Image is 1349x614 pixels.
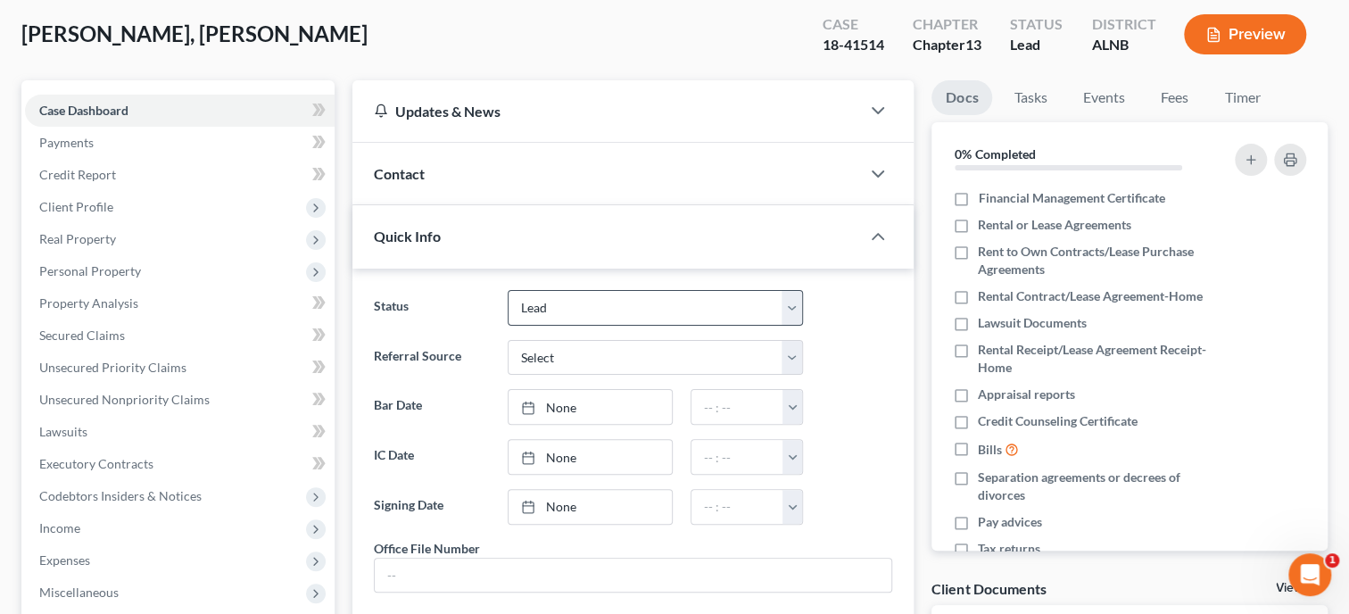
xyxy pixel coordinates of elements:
span: [PERSON_NAME], [PERSON_NAME] [21,21,368,46]
span: Codebtors Insiders & Notices [39,488,202,503]
iframe: Intercom live chat [1288,553,1331,596]
span: Rental Receipt/Lease Agreement Receipt-Home [978,341,1213,377]
span: Rental or Lease Agreements [978,216,1131,234]
span: Case Dashboard [39,103,128,118]
strong: 0% Completed [955,146,1035,162]
div: Case [823,14,884,35]
a: Case Dashboard [25,95,335,127]
label: Referral Source [365,340,499,376]
span: Executory Contracts [39,456,153,471]
div: Status [1010,14,1063,35]
input: -- [375,559,891,593]
a: Unsecured Priority Claims [25,352,335,384]
span: Secured Claims [39,328,125,343]
span: Quick Info [374,228,441,245]
span: Tax returns [978,540,1040,558]
span: Separation agreements or decrees of divorces [978,469,1213,504]
label: IC Date [365,439,499,475]
a: None [509,490,672,524]
span: Credit Report [39,167,116,182]
a: Executory Contracts [25,448,335,480]
span: Miscellaneous [39,585,119,600]
span: 1 [1325,553,1339,568]
a: Tasks [999,80,1061,115]
span: Bills [978,441,1002,459]
div: Lead [1010,35,1063,55]
button: Preview [1184,14,1306,54]
a: Secured Claims [25,319,335,352]
span: Income [39,520,80,535]
span: Appraisal reports [978,386,1075,403]
a: Credit Report [25,159,335,191]
span: Payments [39,135,94,150]
span: Financial Management Certificate [978,189,1164,207]
div: Chapter [913,35,981,55]
span: Personal Property [39,263,141,278]
div: ALNB [1091,35,1155,55]
label: Status [365,290,499,326]
label: Bar Date [365,389,499,425]
span: Unsecured Nonpriority Claims [39,392,210,407]
a: Events [1068,80,1138,115]
div: District [1091,14,1155,35]
a: None [509,390,672,424]
span: Lawsuit Documents [978,314,1087,332]
a: Unsecured Nonpriority Claims [25,384,335,416]
label: Signing Date [365,489,499,525]
input: -- : -- [691,490,783,524]
div: Client Documents [931,579,1046,598]
span: Lawsuits [39,424,87,439]
span: Expenses [39,552,90,568]
span: Property Analysis [39,295,138,311]
a: None [509,440,672,474]
span: Contact [374,165,425,182]
a: Lawsuits [25,416,335,448]
span: Real Property [39,231,116,246]
input: -- : -- [691,440,783,474]
span: 13 [965,36,981,53]
div: Updates & News [374,102,839,120]
span: Credit Counseling Certificate [978,412,1138,430]
a: Timer [1210,80,1274,115]
a: Fees [1146,80,1203,115]
div: Office File Number [374,539,480,558]
div: 18-41514 [823,35,884,55]
a: Docs [931,80,992,115]
span: Rental Contract/Lease Agreement-Home [978,287,1203,305]
span: Unsecured Priority Claims [39,360,186,375]
div: Chapter [913,14,981,35]
a: View All [1276,582,1320,594]
a: Property Analysis [25,287,335,319]
span: Client Profile [39,199,113,214]
a: Payments [25,127,335,159]
span: Pay advices [978,513,1042,531]
span: Rent to Own Contracts/Lease Purchase Agreements [978,243,1213,278]
input: -- : -- [691,390,783,424]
